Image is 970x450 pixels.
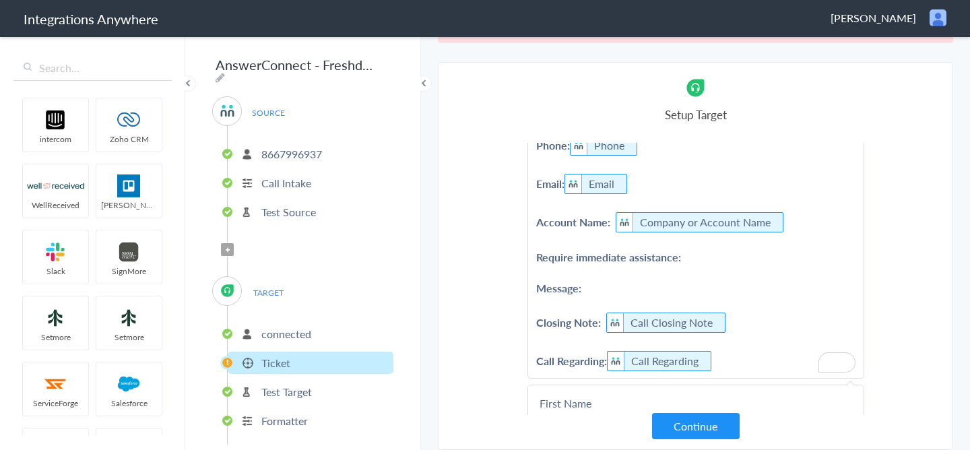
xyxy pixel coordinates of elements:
img: intercom-logo.svg [27,108,84,131]
li: Email [564,174,627,194]
img: trello.png [100,174,158,197]
span: Setmore [96,331,162,343]
input: Search... [13,55,172,81]
span: ServiceForge [23,397,88,409]
b: Call Regarding: [536,353,607,368]
b: Phone: [536,137,570,153]
p: Call Intake [261,175,311,191]
img: answerconnect-logo.svg [608,352,624,371]
img: slack-logo.svg [27,240,84,263]
p: Test Source [261,204,316,220]
span: WellReceived [23,199,88,211]
li: Call Closing Note [606,313,725,333]
span: Salesforce [96,397,162,409]
span: Setmore [23,331,88,343]
img: answerconnect-logo.svg [607,313,624,332]
img: setmoreNew.jpg [27,307,84,329]
span: Slack [23,265,88,277]
p: Ticket [261,355,290,371]
b: Account Name: [536,214,610,230]
img: answerconnect-logo.svg [565,174,582,193]
img: answerconnect-logo.svg [219,102,236,119]
span: SOURCE [243,104,294,122]
span: Zoho CRM [96,133,162,145]
b: Message: [536,280,581,296]
p: Test Target [261,384,312,399]
img: wr-logo.svg [27,174,84,197]
li: Company or Account Name [616,212,783,232]
span: [PERSON_NAME] [831,10,916,26]
p: connected [261,326,311,342]
img: zoho-logo.svg [100,108,158,131]
img: answerconnect-logo.svg [571,136,587,155]
button: Continue [652,413,740,439]
h1: Integrations Anywhere [24,9,158,28]
p: 8667996937 [261,146,322,162]
span: intercom [23,133,88,145]
img: answerconnect-logo.svg [616,213,633,232]
li: Phone [570,135,637,156]
img: signmore-logo.png [100,240,158,263]
img: freshdesk-logo.svg [684,76,707,100]
b: Require immediate assistance: [536,249,681,265]
img: salesforce-logo.svg [100,373,158,395]
span: SignMore [96,265,162,277]
p: Formatter [261,413,308,428]
img: user.png [930,9,946,26]
span: [PERSON_NAME] [96,199,162,211]
img: setmoreNew.jpg [100,307,158,329]
b: Email: [536,176,564,191]
span: TARGET [243,284,294,302]
li: Call Regarding [607,351,711,371]
h4: Setup Target [527,106,864,123]
b: Closing Note: [536,315,601,330]
a: First Name [528,389,864,418]
img: freshdesk-logo.svg [219,282,236,299]
p: To enrich screen reader interactions, please activate Accessibility in Grammarly extension settings [528,90,864,378]
img: serviceforge-icon.png [27,373,84,395]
